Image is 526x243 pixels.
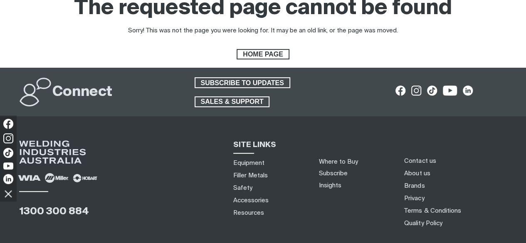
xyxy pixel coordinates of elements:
[233,141,276,149] span: SITE LINKS
[319,170,347,177] a: Subscribe
[404,169,430,178] a: About us
[3,119,13,129] img: Facebook
[1,187,15,201] img: hide socials
[19,206,89,216] a: 1300 300 884
[401,155,523,230] nav: Footer
[3,174,13,184] img: LinkedIn
[3,162,13,169] img: YouTube
[233,196,269,205] a: Accessories
[233,171,268,180] a: Filler Metals
[233,159,264,167] a: Equipment
[404,206,461,215] a: Terms & Conditions
[3,133,13,143] img: Instagram
[230,157,309,219] nav: Sitemap
[195,77,289,88] span: SUBSCRIBE TO UPDATES
[195,96,269,107] span: SALES & SUPPORT
[128,26,398,36] div: Sorry! This was not the page you were looking for. It may be an old link, or the page was moved.
[404,219,442,228] a: Quality Policy
[195,96,270,107] a: SALES & SUPPORT
[404,182,425,190] a: Brands
[52,83,112,101] h2: Connect
[3,148,13,158] img: TikTok
[233,209,264,217] a: Resources
[233,184,252,192] a: Safety
[404,194,424,203] a: Privacy
[237,49,289,60] a: HOME PAGE
[237,49,288,60] span: HOME PAGE
[319,159,358,165] a: Where to Buy
[404,157,436,165] a: Contact us
[319,182,341,189] a: Insights
[195,77,290,88] a: SUBSCRIBE TO UPDATES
